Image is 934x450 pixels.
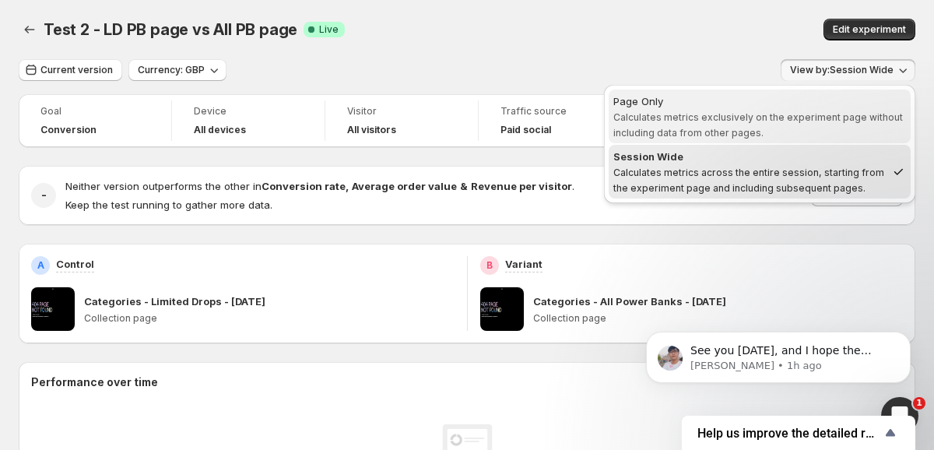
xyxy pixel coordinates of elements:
h4: All devices [194,124,246,136]
span: Conversion [40,124,97,136]
button: Back [19,19,40,40]
div: Page Only [613,93,906,109]
span: Goal [40,105,149,118]
span: Live [319,23,339,36]
iframe: Intercom live chat [881,397,918,434]
span: Neither version outperforms the other in . [65,180,574,192]
iframe: Intercom notifications message [623,299,934,408]
a: DeviceAll devices [194,104,303,138]
span: View by: Session Wide [790,64,894,76]
div: Session Wide [613,149,886,164]
h2: A [37,259,44,272]
button: View by:Session Wide [781,59,915,81]
p: Categories - All Power Banks - [DATE] [533,294,726,309]
span: Calculates metrics exclusively on the experiment page without including data from other pages. [613,111,903,139]
h2: B [486,259,493,272]
a: VisitorAll visitors [347,104,456,138]
h2: Performance over time [31,374,903,390]
h4: Paid social [500,124,551,136]
strong: Revenue per visitor [471,180,572,192]
button: Show survey - Help us improve the detailed report for A/B campaigns [697,424,900,442]
strong: & [460,180,468,192]
span: Edit experiment [833,23,906,36]
h2: - [41,188,47,203]
span: Device [194,105,303,118]
span: Traffic source [500,105,609,118]
button: Current version [19,59,122,81]
strong: Conversion rate [262,180,346,192]
p: Control [56,256,94,272]
a: Traffic sourcePaid social [500,104,609,138]
span: 1 [913,397,925,410]
p: Variant [505,256,542,272]
h4: All visitors [347,124,396,136]
img: Categories - Limited Drops - 11JUL25 [31,287,75,331]
span: Visitor [347,105,456,118]
span: Current version [40,64,113,76]
a: GoalConversion [40,104,149,138]
p: Collection page [84,312,455,325]
span: Currency: GBP [138,64,205,76]
p: Categories - Limited Drops - [DATE] [84,294,265,309]
p: Collection page [533,312,904,325]
span: Help us improve the detailed report for A/B campaigns [697,426,881,441]
button: Edit experiment [823,19,915,40]
strong: Average order value [352,180,457,192]
span: Keep the test running to gather more data. [65,199,272,211]
span: Test 2 - LD PB page vs All PB page [44,20,297,39]
img: Categories - All Power Banks - 11JUL2025 [480,287,524,331]
span: Calculates metrics across the entire session, starting from the experiment page and including sub... [613,167,884,194]
strong: , [346,180,349,192]
button: Currency: GBP [128,59,226,81]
